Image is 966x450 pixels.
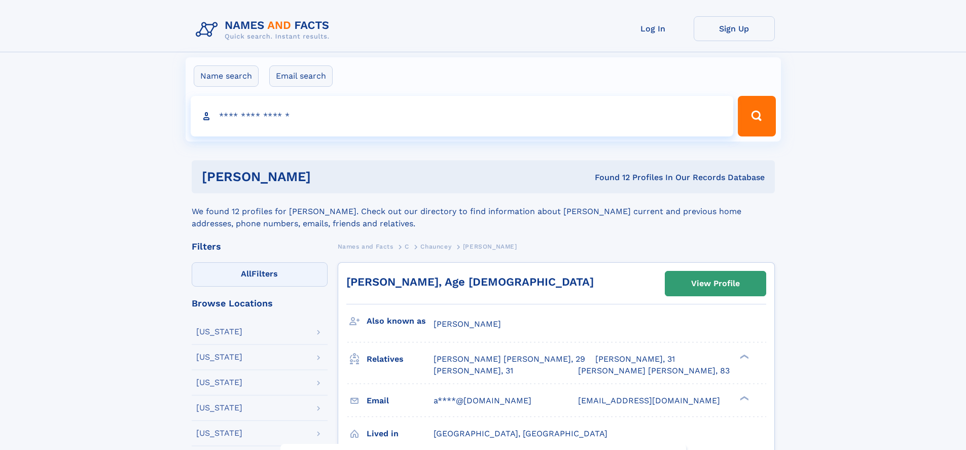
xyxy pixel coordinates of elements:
div: ❯ [737,395,749,401]
a: [PERSON_NAME] [PERSON_NAME], 29 [434,354,585,365]
div: [US_STATE] [196,328,242,336]
div: Found 12 Profiles In Our Records Database [453,172,765,183]
img: Logo Names and Facts [192,16,338,44]
h1: [PERSON_NAME] [202,170,453,183]
div: View Profile [691,272,740,295]
div: ❯ [737,354,749,360]
h3: Also known as [367,313,434,330]
label: Filters [192,262,328,287]
h3: Relatives [367,351,434,368]
div: Browse Locations [192,299,328,308]
a: View Profile [665,271,766,296]
a: Chauncey [420,240,451,253]
label: Email search [269,65,333,87]
a: Sign Up [694,16,775,41]
label: Name search [194,65,259,87]
a: C [405,240,409,253]
div: We found 12 profiles for [PERSON_NAME]. Check out our directory to find information about [PERSON... [192,193,775,230]
span: [EMAIL_ADDRESS][DOMAIN_NAME] [578,396,720,405]
a: Names and Facts [338,240,393,253]
div: Filters [192,242,328,251]
span: Chauncey [420,243,451,250]
span: [PERSON_NAME] [434,319,501,329]
h3: Email [367,392,434,409]
div: [US_STATE] [196,429,242,437]
span: C [405,243,409,250]
a: [PERSON_NAME], 31 [595,354,675,365]
a: [PERSON_NAME] [PERSON_NAME], 83 [578,365,730,376]
a: [PERSON_NAME], Age [DEMOGRAPHIC_DATA] [346,275,594,288]
span: [PERSON_NAME] [463,243,517,250]
div: [US_STATE] [196,378,242,387]
button: Search Button [738,96,775,136]
span: [GEOGRAPHIC_DATA], [GEOGRAPHIC_DATA] [434,429,607,438]
h3: Lived in [367,425,434,442]
span: All [241,269,252,279]
a: Log In [613,16,694,41]
a: [PERSON_NAME], 31 [434,365,513,376]
input: search input [191,96,734,136]
div: [US_STATE] [196,353,242,361]
div: [US_STATE] [196,404,242,412]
